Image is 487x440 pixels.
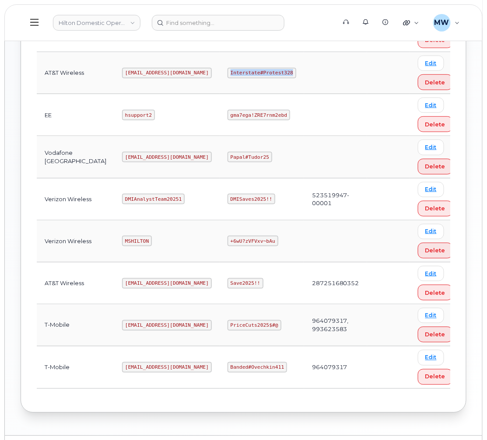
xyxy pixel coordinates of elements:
[418,285,453,300] button: Delete
[418,56,444,71] a: Edit
[228,68,296,78] code: Interstate#Protest328
[122,320,212,331] code: [EMAIL_ADDRESS][DOMAIN_NAME]
[37,178,114,220] td: Verizon Wireless
[37,220,114,262] td: Verizon Wireless
[418,201,453,217] button: Delete
[418,140,444,155] a: Edit
[418,182,444,197] a: Edit
[37,136,114,178] td: Vodafone [GEOGRAPHIC_DATA]
[418,98,444,113] a: Edit
[122,152,212,162] code: [EMAIL_ADDRESS][DOMAIN_NAME]
[418,350,444,365] a: Edit
[418,116,453,132] button: Delete
[53,15,140,31] a: Hilton Domestic Operating Company Inc
[304,262,367,304] td: 287251680352
[122,68,212,78] code: [EMAIL_ADDRESS][DOMAIN_NAME]
[427,14,466,31] div: Marissa Weiss
[418,369,453,385] button: Delete
[152,15,284,31] input: Find something...
[304,304,367,346] td: 964079317, 993623583
[449,402,480,433] iframe: Messenger Launcher
[122,110,155,120] code: hsupport2
[425,204,445,213] span: Delete
[122,362,212,373] code: [EMAIL_ADDRESS][DOMAIN_NAME]
[418,327,453,342] button: Delete
[418,74,453,90] button: Delete
[228,194,275,204] code: DMISaves2025!!
[122,236,152,246] code: MSHILTON
[37,346,114,388] td: T-Mobile
[418,308,444,323] a: Edit
[434,17,449,28] span: MW
[418,224,444,239] a: Edit
[418,159,453,175] button: Delete
[37,94,114,136] td: EE
[425,289,445,297] span: Delete
[37,304,114,346] td: T-Mobile
[425,331,445,339] span: Delete
[228,320,281,331] code: PriceCuts2025$#@
[122,194,185,204] code: DMIAnalystTeam20251
[228,110,290,120] code: gma7ega!ZRE7rnm2ebd
[425,373,445,381] span: Delete
[425,120,445,129] span: Delete
[228,278,263,289] code: Save2025!!
[425,78,445,87] span: Delete
[122,278,212,289] code: [EMAIL_ADDRESS][DOMAIN_NAME]
[228,152,272,162] code: Papal#Tudor25
[37,262,114,304] td: AT&T Wireless
[425,162,445,171] span: Delete
[304,346,367,388] td: 964079317
[397,14,425,31] div: Quicklinks
[304,178,367,220] td: 523519947-00001
[418,266,444,281] a: Edit
[37,52,114,94] td: AT&T Wireless
[418,243,453,258] button: Delete
[228,362,287,373] code: Banded#Ovechkin411
[425,246,445,255] span: Delete
[228,236,278,246] code: +6wU?zVFVxv~bAu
